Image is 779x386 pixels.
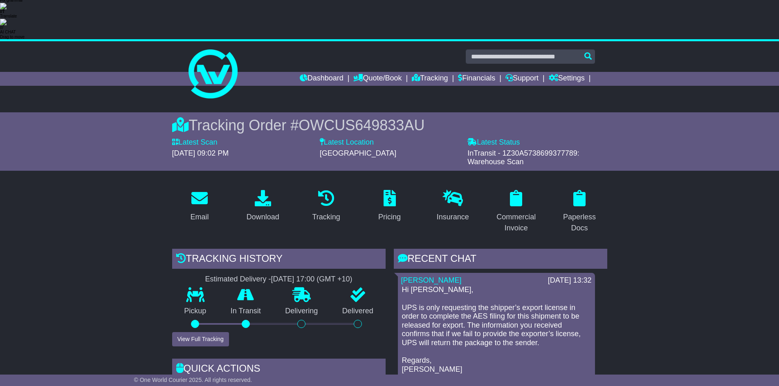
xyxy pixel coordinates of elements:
[172,332,229,346] button: View Full Tracking
[172,249,386,271] div: Tracking history
[557,212,602,234] div: Paperless Docs
[402,286,591,374] p: Hi [PERSON_NAME], UPS is only requesting the shipper’s export license in order to complete the AE...
[190,212,209,223] div: Email
[458,72,495,86] a: Financials
[247,212,279,223] div: Download
[300,72,343,86] a: Dashboard
[401,276,462,284] a: [PERSON_NAME]
[172,275,386,284] div: Estimated Delivery -
[353,72,402,86] a: Quote/Book
[394,249,607,271] div: RECENT CHAT
[320,138,374,147] label: Latest Location
[172,116,607,134] div: Tracking Order #
[307,187,345,225] a: Tracking
[273,307,330,316] p: Delivering
[373,187,406,225] a: Pricing
[330,307,386,316] p: Delivered
[172,359,386,381] div: Quick Actions
[549,72,585,86] a: Settings
[412,72,448,86] a: Tracking
[437,212,469,223] div: Insurance
[489,187,544,237] a: Commercial Invoice
[505,72,539,86] a: Support
[467,149,579,166] span: InTransit - 1Z30A5738699377789: Warehouse Scan
[172,138,218,147] label: Latest Scan
[241,187,285,225] a: Download
[552,187,607,237] a: Paperless Docs
[172,149,229,157] span: [DATE] 09:02 PM
[312,212,340,223] div: Tracking
[299,117,424,134] span: OWCUS649833AU
[320,149,396,157] span: [GEOGRAPHIC_DATA]
[431,187,474,225] a: Insurance
[494,212,539,234] div: Commercial Invoice
[548,276,592,285] div: [DATE] 13:32
[172,307,219,316] p: Pickup
[467,138,520,147] label: Latest Status
[271,275,352,284] div: [DATE] 17:00 (GMT +10)
[218,307,273,316] p: In Transit
[378,212,401,223] div: Pricing
[134,377,252,383] span: © One World Courier 2025. All rights reserved.
[185,187,214,225] a: Email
